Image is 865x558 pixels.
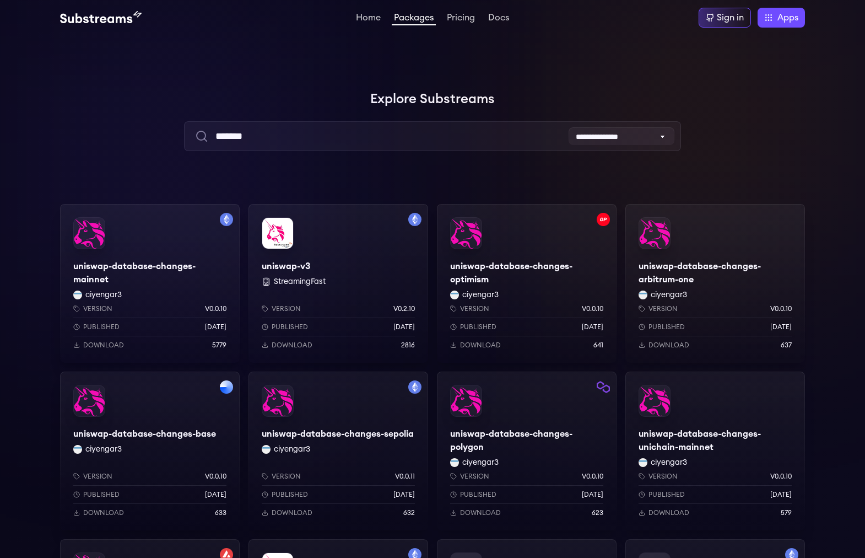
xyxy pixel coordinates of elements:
p: 633 [215,508,226,517]
p: Published [648,323,685,331]
div: Sign in [717,11,744,24]
button: ciyengar3 [85,289,122,301]
p: 2816 [401,341,415,350]
p: Published [460,490,496,499]
p: [DATE] [582,323,603,331]
a: Filter by mainnet networkuniswap-v3uniswap-v3 StreamingFastVersionv0.2.10Published[DATE]Download2816 [248,204,428,363]
p: Download [648,508,689,517]
p: Published [83,490,120,499]
button: ciyengar3 [651,289,687,301]
p: [DATE] [205,490,226,499]
p: v0.0.10 [582,304,603,313]
img: Filter by mainnet network [408,213,421,226]
a: Docs [486,13,511,24]
button: ciyengar3 [85,444,122,455]
p: Download [83,508,124,517]
p: 632 [403,508,415,517]
a: Packages [392,13,436,25]
p: Published [272,490,308,499]
a: uniswap-database-changes-unichain-mainnetuniswap-database-changes-unichain-mainnetciyengar3 ciyen... [625,372,805,530]
button: ciyengar3 [651,457,687,468]
a: Filter by mainnet networkuniswap-database-changes-mainnetuniswap-database-changes-mainnetciyengar... [60,204,240,363]
p: Version [460,472,489,481]
a: Filter by optimism networkuniswap-database-changes-optimismuniswap-database-changes-optimismciyen... [437,204,617,363]
p: v0.0.10 [770,304,792,313]
p: [DATE] [770,490,792,499]
p: Download [83,341,124,350]
p: Version [83,304,112,313]
p: Version [272,304,301,313]
a: Sign in [699,8,751,28]
p: 5779 [212,341,226,350]
p: [DATE] [770,323,792,331]
p: v0.0.10 [205,304,226,313]
p: v0.0.10 [582,472,603,481]
p: Version [460,304,489,313]
a: Pricing [445,13,477,24]
p: Version [648,304,678,313]
a: uniswap-database-changes-arbitrum-oneuniswap-database-changes-arbitrum-oneciyengar3 ciyengar3Vers... [625,204,805,363]
p: [DATE] [582,490,603,499]
a: Filter by base networkuniswap-database-changes-baseuniswap-database-changes-baseciyengar3 ciyenga... [60,372,240,530]
img: Substream's logo [60,11,142,24]
button: ciyengar3 [462,457,499,468]
p: Version [83,472,112,481]
p: Download [460,508,501,517]
img: Filter by polygon network [597,380,610,394]
p: 637 [781,341,792,350]
p: Version [648,472,678,481]
p: v0.2.10 [393,304,415,313]
h1: Explore Substreams [60,88,805,110]
p: Published [83,323,120,331]
p: v0.0.10 [770,472,792,481]
p: Download [648,341,689,350]
p: Version [272,472,301,481]
p: [DATE] [205,323,226,331]
p: Published [272,323,308,331]
p: v0.0.11 [395,472,415,481]
p: 641 [593,341,603,350]
p: Download [272,508,312,517]
p: [DATE] [393,490,415,499]
p: v0.0.10 [205,472,226,481]
a: Home [354,13,383,24]
p: 579 [781,508,792,517]
span: Apps [777,11,798,24]
img: Filter by mainnet network [220,213,233,226]
button: ciyengar3 [462,289,499,301]
p: Download [272,341,312,350]
a: Filter by sepolia networkuniswap-database-changes-sepoliauniswap-database-changes-sepoliaciyengar... [248,372,428,530]
p: Published [648,490,685,499]
p: Download [460,341,501,350]
img: Filter by base network [220,380,233,394]
button: ciyengar3 [274,444,310,455]
button: StreamingFast [274,276,326,287]
p: [DATE] [393,323,415,331]
p: Published [460,323,496,331]
img: Filter by optimism network [597,213,610,226]
a: Filter by polygon networkuniswap-database-changes-polygonuniswap-database-changes-polygonciyengar... [437,372,617,530]
p: 623 [592,508,603,517]
img: Filter by sepolia network [408,380,421,394]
